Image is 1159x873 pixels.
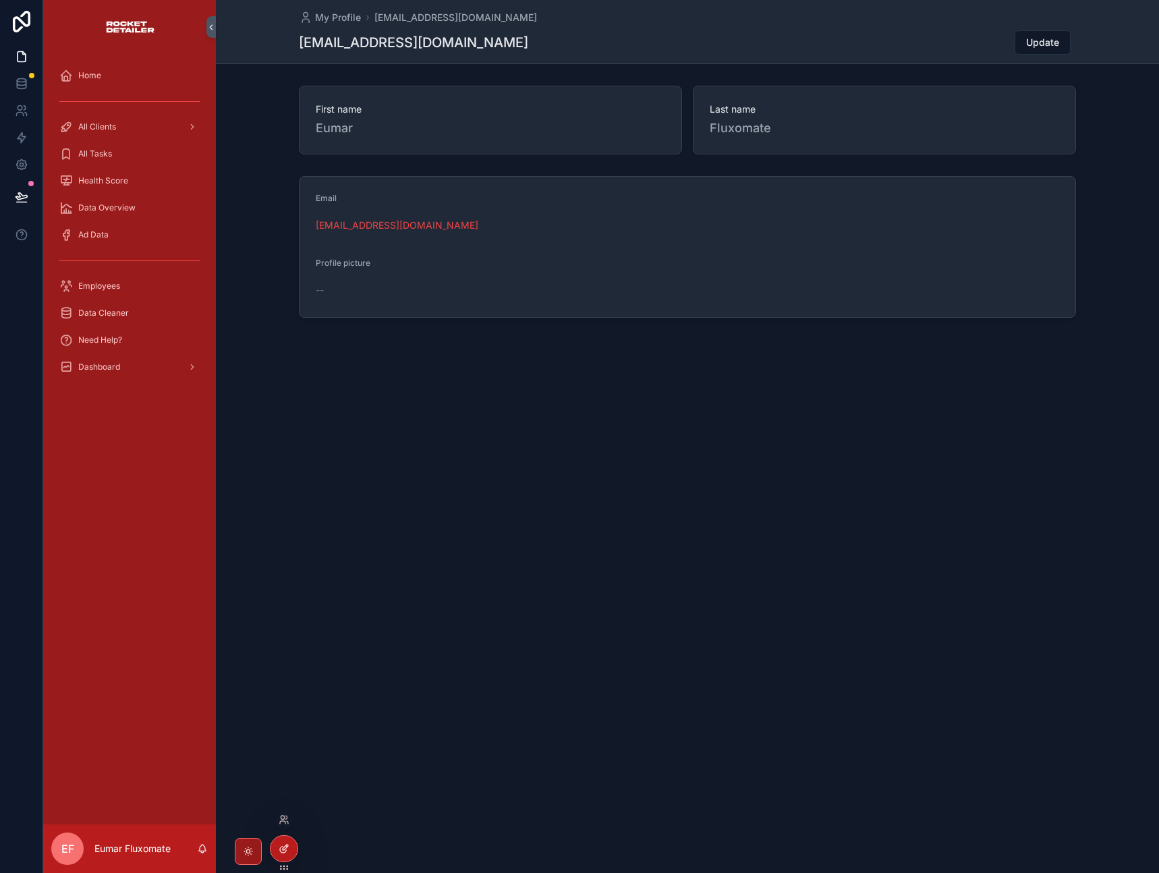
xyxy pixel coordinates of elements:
[51,63,208,88] a: Home
[61,841,74,857] span: EF
[78,229,109,240] span: Ad Data
[316,283,324,297] span: --
[78,175,128,186] span: Health Score
[78,308,129,318] span: Data Cleaner
[316,193,337,203] span: Email
[51,328,208,352] a: Need Help?
[299,11,361,24] a: My Profile
[299,33,528,52] h1: [EMAIL_ADDRESS][DOMAIN_NAME]
[51,355,208,379] a: Dashboard
[51,142,208,166] a: All Tasks
[105,16,155,38] img: App logo
[374,11,537,24] a: [EMAIL_ADDRESS][DOMAIN_NAME]
[51,274,208,298] a: Employees
[78,70,101,81] span: Home
[94,842,171,855] p: Eumar Fluxomate
[51,196,208,220] a: Data Overview
[78,362,120,372] span: Dashboard
[51,169,208,193] a: Health Score
[316,219,478,232] a: [EMAIL_ADDRESS][DOMAIN_NAME]
[316,258,370,268] span: Profile picture
[710,119,1059,138] span: Fluxomate
[316,119,665,138] span: Eumar
[51,301,208,325] a: Data Cleaner
[51,223,208,247] a: Ad Data
[43,54,216,397] div: scrollable content
[78,281,120,291] span: Employees
[78,121,116,132] span: All Clients
[316,103,665,116] span: First name
[78,202,136,213] span: Data Overview
[1015,30,1071,55] button: Update
[51,115,208,139] a: All Clients
[710,103,1059,116] span: Last name
[78,148,112,159] span: All Tasks
[315,11,361,24] span: My Profile
[1026,36,1059,49] span: Update
[78,335,122,345] span: Need Help?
